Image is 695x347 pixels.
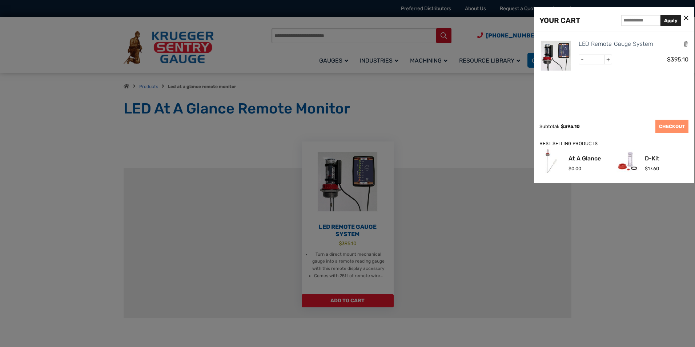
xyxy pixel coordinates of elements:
[569,166,581,171] span: 0.00
[569,156,601,161] a: At A Glance
[604,55,612,64] span: +
[539,39,572,72] img: LED Remote Gauge System
[539,15,580,26] div: YOUR CART
[539,149,563,173] img: At A Glance
[645,156,659,161] a: D-Kit
[569,166,571,171] span: $
[579,39,654,49] a: LED Remote Gauge System
[683,40,688,47] a: Remove this item
[655,120,688,133] a: CHECKOUT
[561,124,580,129] span: 395.10
[579,55,586,64] span: -
[616,149,639,173] img: D-Kit
[561,124,564,129] span: $
[667,56,671,63] span: $
[539,140,688,148] div: BEST SELLING PRODUCTS
[667,56,688,63] span: 395.10
[645,166,659,171] span: 17.60
[660,15,681,26] button: Apply
[645,166,648,171] span: $
[539,124,559,129] div: Subtotal:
